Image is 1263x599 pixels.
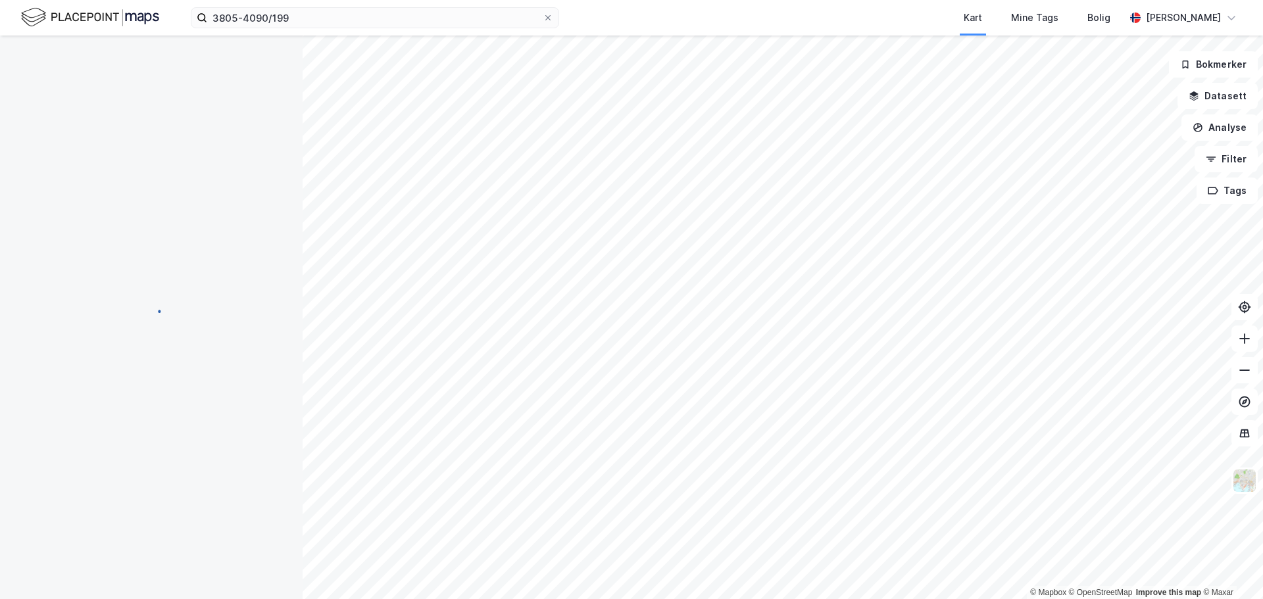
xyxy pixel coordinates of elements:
[1232,468,1257,493] img: Z
[207,8,543,28] input: Søk på adresse, matrikkel, gårdeiere, leietakere eller personer
[1069,588,1133,597] a: OpenStreetMap
[1136,588,1201,597] a: Improve this map
[21,6,159,29] img: logo.f888ab2527a4732fd821a326f86c7f29.svg
[1195,146,1258,172] button: Filter
[1169,51,1258,78] button: Bokmerker
[1011,10,1058,26] div: Mine Tags
[141,299,162,320] img: spinner.a6d8c91a73a9ac5275cf975e30b51cfb.svg
[1146,10,1221,26] div: [PERSON_NAME]
[1177,83,1258,109] button: Datasett
[964,10,982,26] div: Kart
[1197,178,1258,204] button: Tags
[1030,588,1066,597] a: Mapbox
[1197,536,1263,599] div: Kontrollprogram for chat
[1197,536,1263,599] iframe: Chat Widget
[1087,10,1110,26] div: Bolig
[1181,114,1258,141] button: Analyse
